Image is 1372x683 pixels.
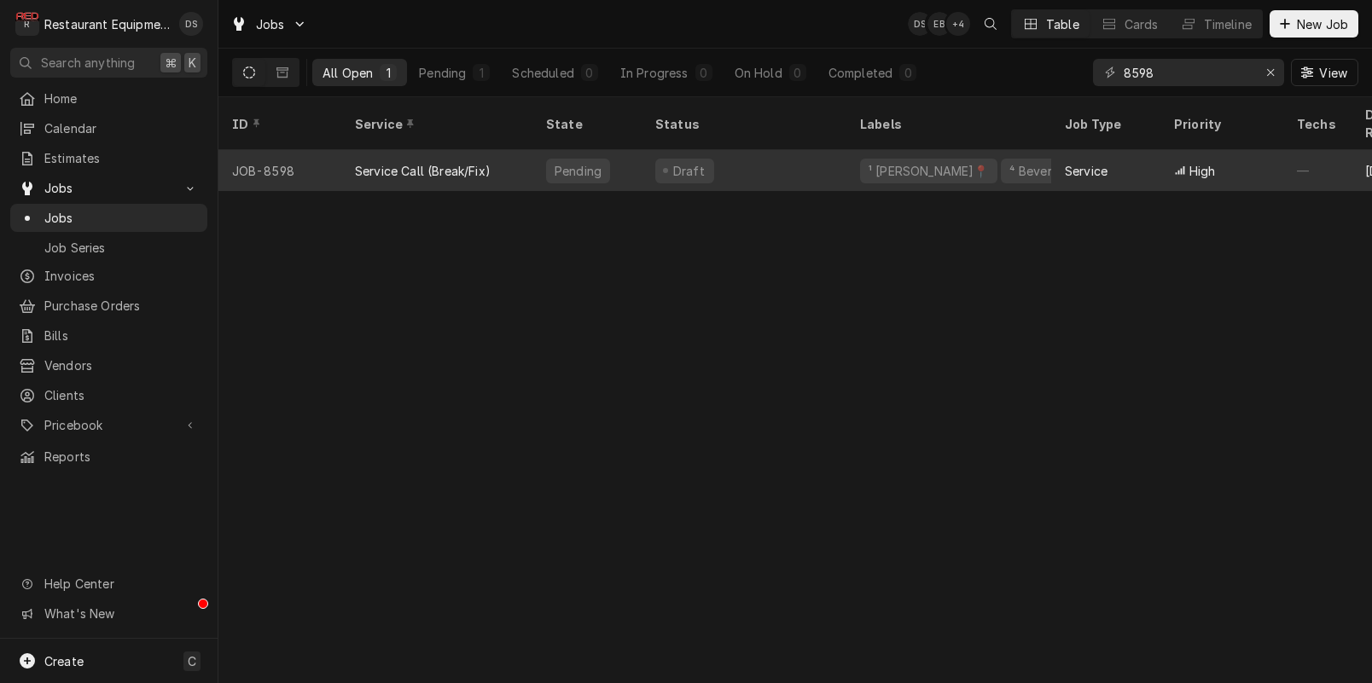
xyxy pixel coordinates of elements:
span: Jobs [44,179,173,197]
a: Bills [10,321,207,350]
div: Job Type [1065,115,1147,133]
span: Reports [44,448,199,466]
div: ¹ [PERSON_NAME]📍 [867,162,991,180]
span: ⌘ [165,54,177,72]
div: Draft [671,162,707,180]
a: Purchase Orders [10,292,207,320]
span: Home [44,90,199,107]
div: 0 [584,64,595,82]
span: Purchase Orders [44,297,199,315]
span: Jobs [44,209,199,227]
a: Go to Pricebook [10,411,207,439]
a: Reports [10,443,207,471]
span: Estimates [44,149,199,167]
div: 1 [383,64,393,82]
div: — [1283,150,1352,191]
span: Search anything [41,54,135,72]
div: JOB-8598 [218,150,341,191]
div: Priority [1174,115,1266,133]
div: 0 [903,64,913,82]
a: Go to Help Center [10,570,207,598]
div: + 4 [946,12,970,36]
div: Cards [1125,15,1159,33]
span: Jobs [256,15,285,33]
span: K [189,54,196,72]
span: C [188,652,196,670]
a: Go to Jobs [224,10,314,38]
div: Derek Stewart's Avatar [179,12,203,36]
a: Go to What's New [10,599,207,628]
a: Calendar [10,114,207,142]
span: New Job [1294,15,1352,33]
div: Restaurant Equipment Diagnostics's Avatar [15,12,39,36]
div: All Open [323,64,373,82]
input: Keyword search [1124,59,1252,86]
span: Job Series [44,239,199,257]
div: Labels [860,115,1038,133]
a: Clients [10,381,207,409]
div: 0 [793,64,803,82]
div: 1 [476,64,486,82]
div: DS [179,12,203,36]
span: High [1189,162,1216,180]
div: EB [927,12,951,36]
span: Help Center [44,575,197,593]
div: Service Call (Break/Fix) [355,162,491,180]
div: On Hold [735,64,782,82]
div: R [15,12,39,36]
a: Jobs [10,204,207,232]
div: Pending [419,64,466,82]
span: View [1316,64,1351,82]
span: What's New [44,605,197,622]
a: Estimates [10,144,207,172]
button: Search anything⌘K [10,48,207,78]
div: Scheduled [512,64,573,82]
div: State [546,115,628,133]
div: In Progress [620,64,689,82]
span: Vendors [44,356,199,374]
div: Emily Bird's Avatar [927,12,951,36]
button: Open search [977,10,1004,38]
div: Status [655,115,829,133]
a: Job Series [10,234,207,262]
div: Service [1065,162,1107,180]
div: DS [908,12,932,36]
div: ⁴ Beverage ☕ [1008,162,1094,180]
button: View [1291,59,1358,86]
span: Create [44,654,84,669]
div: 0 [699,64,709,82]
div: Pending [553,162,603,180]
span: Calendar [44,119,199,137]
a: Vendors [10,351,207,379]
span: Pricebook [44,416,173,434]
div: ID [232,115,324,133]
button: New Job [1270,10,1358,38]
div: Service [355,115,515,133]
div: Derek Stewart's Avatar [908,12,932,36]
button: Erase input [1257,59,1284,86]
div: Timeline [1204,15,1252,33]
span: Clients [44,386,199,404]
div: Techs [1297,115,1338,133]
div: Restaurant Equipment Diagnostics [44,15,170,33]
div: Table [1046,15,1079,33]
span: Bills [44,327,199,344]
span: Invoices [44,267,199,285]
a: Invoices [10,262,207,290]
div: Completed [828,64,892,82]
a: Go to Jobs [10,174,207,202]
a: Home [10,84,207,113]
